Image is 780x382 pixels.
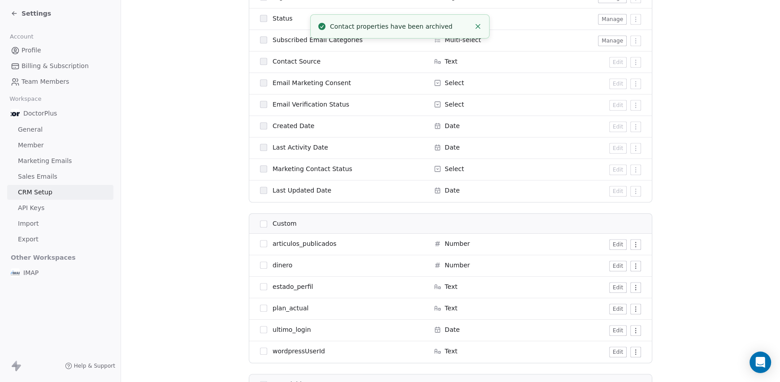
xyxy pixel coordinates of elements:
a: General [7,122,113,137]
button: Edit [609,186,627,197]
button: Edit [609,282,627,293]
button: Edit [609,164,627,175]
span: Subscribed Email Categories [273,35,363,44]
span: articulos_publicados [273,239,336,248]
span: Email Marketing Consent [273,78,351,87]
span: wordpressUserId [273,347,325,356]
button: Edit [609,121,627,132]
span: Import [18,219,39,228]
span: Team Members [22,77,69,86]
span: Last Updated Date [273,186,331,195]
span: General [18,125,43,134]
span: Last Activity Date [273,143,328,152]
a: Settings [11,9,51,18]
span: Number [445,261,470,270]
span: dinero [273,261,292,270]
span: Profile [22,46,41,55]
span: CRM Setup [18,188,52,197]
div: Contact properties have been archived [330,22,470,31]
span: Workspace [6,92,45,106]
span: Billing & Subscription [22,61,89,71]
a: Sales Emails [7,169,113,184]
span: Sales Emails [18,172,57,181]
img: IMAP_Logo_ok.jpg [11,268,20,277]
span: Settings [22,9,51,18]
button: Edit [609,347,627,357]
span: Marketing Emails [18,156,72,166]
span: Account [6,30,37,43]
a: Member [7,138,113,153]
button: Manage [598,35,627,46]
a: Import [7,216,113,231]
button: Edit [609,239,627,250]
span: Custom [273,219,297,228]
a: Billing & Subscription [7,59,113,73]
span: Status [273,14,293,23]
button: Manage [598,14,627,25]
span: ultimo_login [273,325,311,334]
span: Date [445,121,459,130]
span: plan_actual [273,304,308,313]
a: Export [7,232,113,247]
span: Select [445,78,464,87]
span: Text [445,304,457,313]
a: Team Members [7,74,113,89]
button: Edit [609,143,627,154]
img: logo-Doctor-Plus.jpg [11,109,20,118]
button: Edit [609,78,627,89]
span: Number [445,239,470,248]
button: Edit [609,304,627,314]
button: Edit [609,261,627,271]
button: Close toast [472,21,484,32]
span: Select [445,164,464,173]
a: API Keys [7,201,113,215]
span: Member [18,141,44,150]
span: IMAP [23,268,39,277]
a: CRM Setup [7,185,113,200]
button: Edit [609,100,627,111]
span: Created Date [273,121,314,130]
span: Date [445,325,459,334]
span: Date [445,143,459,152]
span: Help & Support [74,362,115,369]
a: Profile [7,43,113,58]
span: Contact Source [273,57,321,66]
span: DoctorPlus [23,109,57,118]
a: Help & Support [65,362,115,369]
span: Select [445,100,464,109]
span: Export [18,235,39,244]
button: Edit [609,325,627,336]
span: Text [445,347,457,356]
span: Text [445,57,457,66]
div: Open Intercom Messenger [750,352,771,373]
span: Text [445,282,457,291]
span: Date [445,186,459,195]
span: Marketing Contact Status [273,164,352,173]
span: Other Workspaces [7,250,79,265]
span: Email Verification Status [273,100,349,109]
button: Edit [609,57,627,68]
span: API Keys [18,203,44,213]
span: estado_perfil [273,282,313,291]
span: Multi-select [445,35,481,44]
a: Marketing Emails [7,154,113,168]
